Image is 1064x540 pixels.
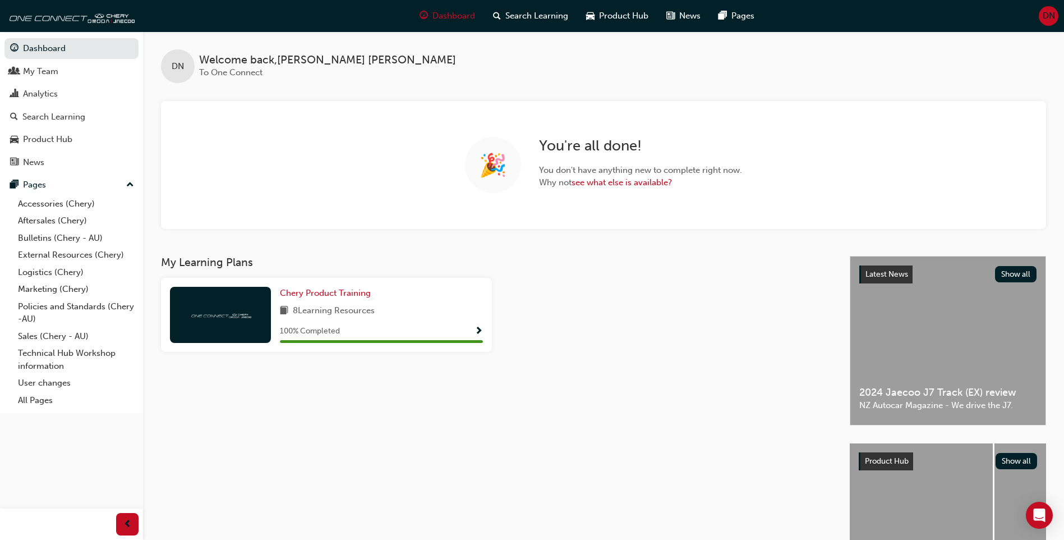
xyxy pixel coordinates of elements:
span: book-icon [280,304,288,318]
span: Dashboard [432,10,475,22]
a: External Resources (Chery) [13,246,139,264]
span: Product Hub [865,456,909,466]
a: Latest NewsShow all2024 Jaecoo J7 Track (EX) reviewNZ Autocar Magazine - We drive the J7. [850,256,1046,425]
span: Chery Product Training [280,288,371,298]
a: pages-iconPages [710,4,763,28]
a: All Pages [13,392,139,409]
a: News [4,152,139,173]
button: Pages [4,175,139,195]
a: Product HubShow all [859,452,1037,470]
span: chart-icon [10,89,19,99]
a: Policies and Standards (Chery -AU) [13,298,139,328]
span: 100 % Completed [280,325,340,338]
div: My Team [23,65,58,78]
span: NZ Autocar Magazine - We drive the J7. [859,399,1037,412]
span: 🎉 [479,159,507,172]
span: news-icon [666,9,675,23]
span: car-icon [586,9,595,23]
div: Search Learning [22,111,85,123]
h2: You ' re all done! [539,137,742,155]
span: news-icon [10,158,19,168]
span: News [679,10,701,22]
a: Search Learning [4,107,139,127]
a: Latest NewsShow all [859,266,1037,283]
span: Product Hub [599,10,648,22]
span: 2024 Jaecoo J7 Track (EX) review [859,386,1037,399]
img: oneconnect [190,309,251,320]
button: Show all [996,453,1038,469]
span: To One Connect [199,67,262,77]
a: My Team [4,61,139,82]
span: 8 Learning Resources [293,304,375,318]
a: Accessories (Chery) [13,195,139,213]
a: Product Hub [4,129,139,150]
a: car-iconProduct Hub [577,4,657,28]
a: Aftersales (Chery) [13,212,139,230]
span: prev-icon [123,518,132,532]
h3: My Learning Plans [161,256,832,269]
span: Welcome back , [PERSON_NAME] [PERSON_NAME] [199,54,456,67]
span: DN [1043,10,1055,22]
span: You don ' t have anything new to complete right now. [539,164,742,177]
a: Sales (Chery - AU) [13,328,139,345]
a: search-iconSearch Learning [484,4,577,28]
a: Logistics (Chery) [13,264,139,281]
span: search-icon [493,9,501,23]
span: DN [172,60,184,73]
span: search-icon [10,112,18,122]
div: News [23,156,44,169]
span: Pages [731,10,754,22]
span: guage-icon [10,44,19,54]
a: guage-iconDashboard [411,4,484,28]
span: pages-icon [10,180,19,190]
div: Pages [23,179,46,191]
span: guage-icon [420,9,428,23]
a: Analytics [4,84,139,104]
button: DN [1039,6,1058,26]
button: DashboardMy TeamAnalyticsSearch LearningProduct HubNews [4,36,139,175]
div: Analytics [23,88,58,100]
button: Show all [995,266,1037,282]
a: Marketing (Chery) [13,281,139,298]
span: Latest News [865,269,908,279]
div: Product Hub [23,133,72,146]
a: Chery Product Training [280,287,375,300]
img: oneconnect [6,4,135,27]
span: pages-icon [718,9,727,23]
span: people-icon [10,67,19,77]
span: Why not [539,176,742,189]
span: Show Progress [475,327,483,337]
a: Bulletins (Chery - AU) [13,230,139,247]
a: Technical Hub Workshop information [13,345,139,374]
span: car-icon [10,135,19,145]
span: Search Learning [505,10,568,22]
a: news-iconNews [657,4,710,28]
button: Show Progress [475,324,483,338]
span: up-icon [126,178,134,193]
a: User changes [13,374,139,392]
div: Open Intercom Messenger [1026,502,1053,529]
a: see what else is available? [572,177,672,187]
a: Dashboard [4,38,139,59]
